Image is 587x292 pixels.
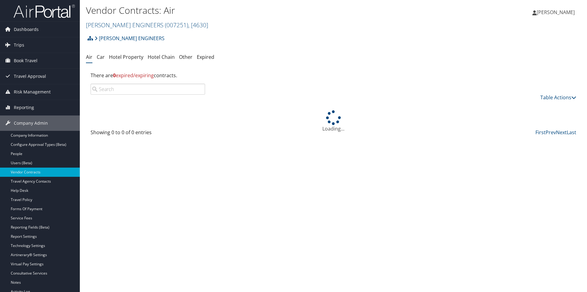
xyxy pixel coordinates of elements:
span: Dashboards [14,22,39,37]
div: Loading... [86,110,581,132]
a: Last [567,129,576,136]
input: Search [91,84,205,95]
a: First [535,129,546,136]
span: , [ 4630 ] [188,21,208,29]
a: Hotel Chain [148,54,175,60]
a: [PERSON_NAME] ENGINEERS [86,21,208,29]
span: Travel Approval [14,69,46,84]
a: Air [86,54,92,60]
a: Car [97,54,105,60]
span: Book Travel [14,53,37,68]
a: Expired [197,54,214,60]
span: [PERSON_NAME] [537,9,575,16]
a: Prev [546,129,556,136]
a: Next [556,129,567,136]
h1: Vendor Contracts: Air [86,4,416,17]
span: Risk Management [14,84,51,100]
a: Hotel Property [109,54,143,60]
a: Other [179,54,192,60]
img: airportal-logo.png [14,4,75,18]
span: Company Admin [14,116,48,131]
span: expired/expiring [113,72,154,79]
span: Trips [14,37,24,53]
a: [PERSON_NAME] ENGINEERS [95,32,165,44]
a: [PERSON_NAME] [532,3,581,21]
div: There are contracts. [86,67,581,84]
a: Table Actions [540,94,576,101]
div: Showing 0 to 0 of 0 entries [91,129,205,139]
span: ( 007251 ) [165,21,188,29]
strong: 0 [113,72,116,79]
span: Reporting [14,100,34,115]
